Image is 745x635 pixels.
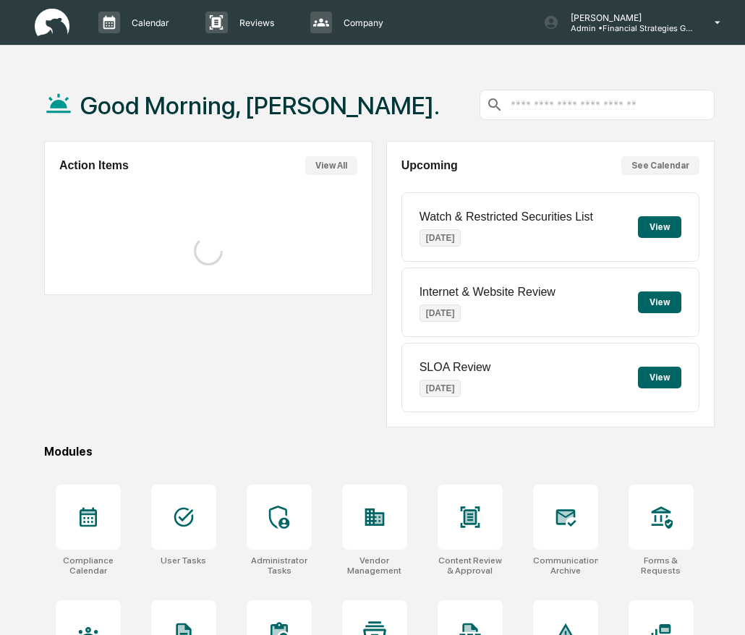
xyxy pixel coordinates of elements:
button: See Calendar [621,156,699,175]
p: Company [332,17,391,28]
h2: Upcoming [401,159,458,172]
div: Communications Archive [533,555,598,576]
button: View [638,291,681,313]
div: User Tasks [161,555,206,566]
p: Watch & Restricted Securities List [420,210,593,223]
div: Administrator Tasks [247,555,312,576]
p: SLOA Review [420,361,491,374]
div: Forms & Requests [629,555,694,576]
div: Compliance Calendar [56,555,121,576]
h1: Good Morning, [PERSON_NAME]. [80,91,440,120]
div: Modules [44,445,715,459]
p: Internet & Website Review [420,286,555,299]
p: [PERSON_NAME] [559,12,694,23]
button: View [638,367,681,388]
p: [DATE] [420,380,461,397]
button: View [638,216,681,238]
div: Vendor Management [342,555,407,576]
p: Calendar [120,17,176,28]
h2: Action Items [59,159,129,172]
p: [DATE] [420,304,461,322]
div: Content Review & Approval [438,555,503,576]
img: logo [35,9,69,37]
button: View All [305,156,357,175]
p: Admin • Financial Strategies Group (FSG) [559,23,694,33]
p: [DATE] [420,229,461,247]
p: Reviews [228,17,281,28]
